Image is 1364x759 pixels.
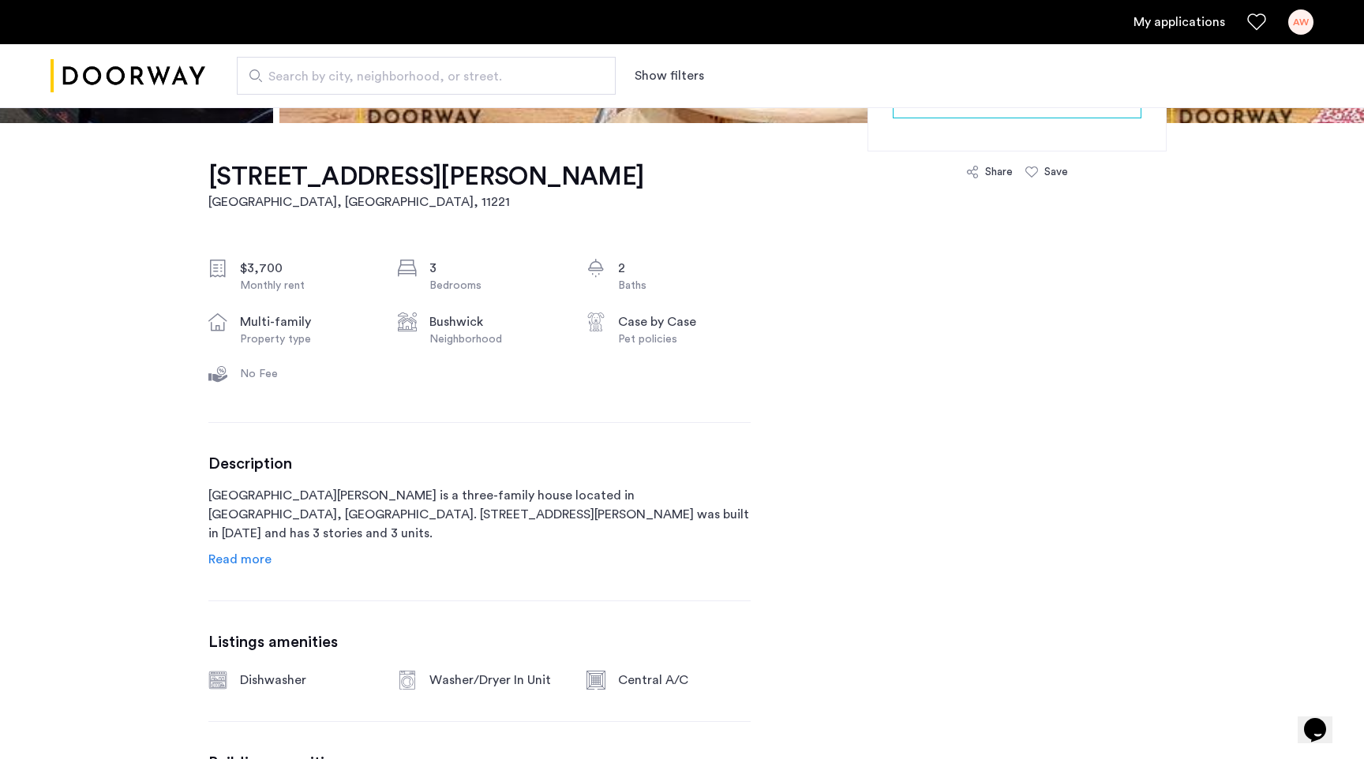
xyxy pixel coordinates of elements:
h2: [GEOGRAPHIC_DATA], [GEOGRAPHIC_DATA] , 11221 [208,193,644,211]
div: AW [1288,9,1313,35]
div: Dishwasher [240,671,373,690]
a: Favorites [1247,13,1266,32]
img: logo [51,47,205,106]
h3: Listings amenities [208,633,751,652]
div: Bedrooms [429,278,562,294]
p: [GEOGRAPHIC_DATA][PERSON_NAME] is a three-family house located in [GEOGRAPHIC_DATA], [GEOGRAPHIC_... [208,486,751,543]
div: Pet policies [618,331,751,347]
a: Read info [208,550,272,569]
div: Bushwick [429,312,562,331]
div: $3,700 [240,259,373,278]
div: 2 [618,259,751,278]
div: Monthly rent [240,278,373,294]
input: Apartment Search [237,57,616,95]
span: Search by city, neighborhood, or street. [268,67,571,86]
div: multi-family [240,312,373,331]
div: Property type [240,331,373,347]
h3: Description [208,454,751,473]
span: Read more [208,553,272,566]
div: Neighborhood [429,331,562,347]
button: Show or hide filters [635,66,704,85]
div: Washer/Dryer In Unit [429,671,562,690]
a: My application [1134,13,1225,32]
h1: [STREET_ADDRESS][PERSON_NAME] [208,161,644,193]
div: Baths [618,278,751,294]
div: Share [985,164,1013,180]
div: 3 [429,259,562,278]
div: No Fee [240,366,373,382]
iframe: chat widget [1298,696,1348,743]
a: [STREET_ADDRESS][PERSON_NAME][GEOGRAPHIC_DATA], [GEOGRAPHIC_DATA], 11221 [208,161,644,211]
div: Case by Case [618,312,751,331]
div: Save [1044,164,1068,180]
a: Cazamio logo [51,47,205,106]
div: Central A/C [618,671,751,690]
